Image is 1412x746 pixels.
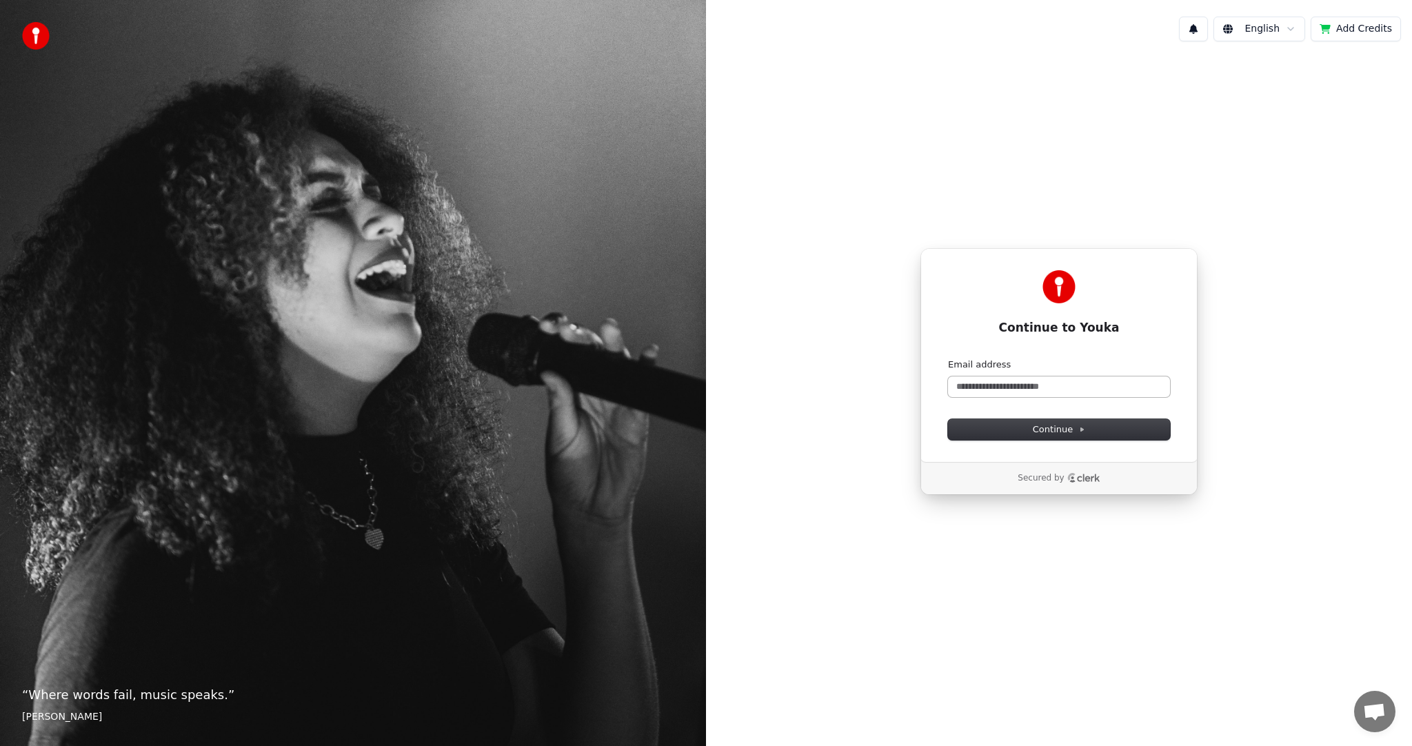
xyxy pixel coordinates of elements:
img: youka [22,22,50,50]
a: Clerk logo [1067,473,1100,483]
div: Open chat [1354,691,1395,732]
footer: [PERSON_NAME] [22,710,684,724]
img: Youka [1042,270,1076,303]
p: Secured by [1018,473,1064,484]
p: “ Where words fail, music speaks. ” [22,685,684,705]
span: Continue [1033,423,1085,436]
button: Add Credits [1311,17,1401,41]
button: Continue [948,419,1170,440]
h1: Continue to Youka [948,320,1170,336]
label: Email address [948,359,1011,371]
